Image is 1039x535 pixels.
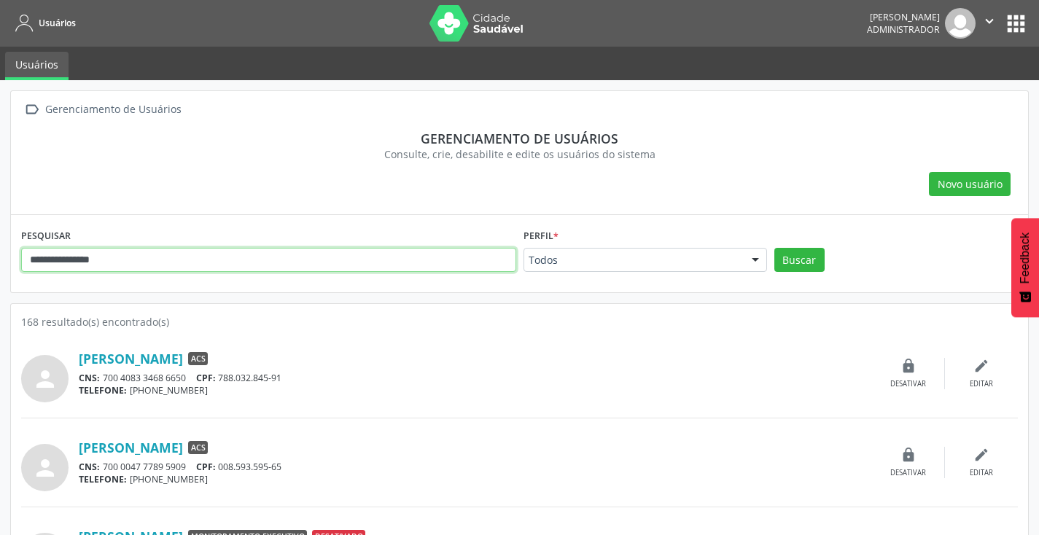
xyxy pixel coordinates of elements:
[867,23,940,36] span: Administrador
[1003,11,1029,36] button: apps
[945,8,976,39] img: img
[31,147,1008,162] div: Consulte, crie, desabilite e edite os usuários do sistema
[10,11,76,35] a: Usuários
[188,441,208,454] span: ACS
[79,461,872,473] div: 700 0047 7789 5909 008.593.595-65
[976,8,1003,39] button: 
[79,351,183,367] a: [PERSON_NAME]
[31,130,1008,147] div: Gerenciamento de usuários
[79,384,872,397] div: [PHONE_NUMBER]
[39,17,76,29] span: Usuários
[21,99,42,120] i: 
[5,52,69,80] a: Usuários
[970,379,993,389] div: Editar
[21,99,184,120] a:  Gerenciamento de Usuários
[196,461,216,473] span: CPF:
[79,372,872,384] div: 700 4083 3468 6650 788.032.845-91
[524,225,559,248] label: Perfil
[973,447,989,463] i: edit
[188,352,208,365] span: ACS
[981,13,997,29] i: 
[867,11,940,23] div: [PERSON_NAME]
[79,461,100,473] span: CNS:
[21,225,71,248] label: PESQUISAR
[79,440,183,456] a: [PERSON_NAME]
[890,379,926,389] div: Desativar
[973,358,989,374] i: edit
[32,455,58,481] i: person
[79,473,872,485] div: [PHONE_NUMBER]
[890,468,926,478] div: Desativar
[1011,218,1039,317] button: Feedback - Mostrar pesquisa
[79,384,127,397] span: TELEFONE:
[1019,233,1032,284] span: Feedback
[774,248,825,273] button: Buscar
[529,253,737,267] span: Todos
[929,172,1011,197] button: Novo usuário
[900,447,917,463] i: lock
[32,366,58,392] i: person
[21,314,1018,329] div: 168 resultado(s) encontrado(s)
[938,176,1003,192] span: Novo usuário
[900,358,917,374] i: lock
[970,468,993,478] div: Editar
[79,372,100,384] span: CNS:
[42,99,184,120] div: Gerenciamento de Usuários
[196,372,216,384] span: CPF:
[79,473,127,485] span: TELEFONE:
